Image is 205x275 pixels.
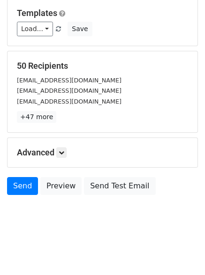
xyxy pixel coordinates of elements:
a: Templates [17,8,57,18]
small: [EMAIL_ADDRESS][DOMAIN_NAME] [17,87,121,94]
button: Save [68,22,92,36]
iframe: Chat Widget [158,230,205,275]
a: +47 more [17,111,56,123]
a: Send Test Email [84,177,155,195]
div: Widget de chat [158,230,205,275]
a: Load... [17,22,53,36]
a: Preview [40,177,82,195]
h5: Advanced [17,147,188,158]
h5: 50 Recipients [17,61,188,71]
a: Send [7,177,38,195]
small: [EMAIL_ADDRESS][DOMAIN_NAME] [17,77,121,84]
small: [EMAIL_ADDRESS][DOMAIN_NAME] [17,98,121,105]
